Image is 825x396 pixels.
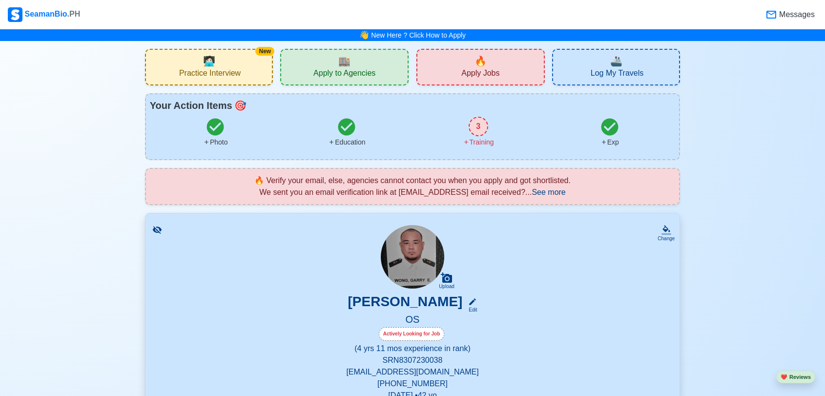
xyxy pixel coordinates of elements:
p: SRN 8307230038 [157,354,668,366]
img: Logo [8,7,22,22]
div: Edit [464,306,477,313]
span: 🔥 Verify your email, else, agencies cannot contact you when you apply and got shortlisted. [254,176,571,185]
span: todo [234,98,247,113]
button: heartReviews [776,371,815,384]
span: Messages [777,9,815,21]
span: See more [532,188,565,196]
span: agencies [338,54,351,68]
p: (4 yrs 11 mos experience in rank) [157,343,668,354]
span: Apply to Agencies [313,68,375,81]
span: ... [525,188,566,196]
div: Actively Looking for Job [379,327,445,341]
div: Upload [439,284,454,290]
p: [EMAIL_ADDRESS][DOMAIN_NAME] [157,366,668,378]
div: Photo [203,137,228,147]
p: [PHONE_NUMBER] [157,378,668,390]
span: bell [357,28,371,43]
div: SeamanBio [8,7,80,22]
span: heart [781,374,787,380]
a: New Here ? Click How to Apply [371,31,466,39]
span: travel [610,54,622,68]
div: New [255,47,274,56]
div: Exp [600,137,619,147]
div: Education [328,137,365,147]
span: interview [203,54,215,68]
h5: OS [157,313,668,327]
span: new [474,54,487,68]
span: .PH [67,10,81,18]
div: 3 [469,117,488,136]
span: Practice Interview [179,68,241,81]
span: We sent you an email verification link at [EMAIL_ADDRESS] email received? [259,188,525,196]
div: Your Action Items [150,98,676,113]
div: Change [658,235,675,242]
div: Training [463,137,494,147]
span: Apply Jobs [461,68,499,81]
span: Log My Travels [591,68,643,81]
h3: [PERSON_NAME] [348,293,463,313]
